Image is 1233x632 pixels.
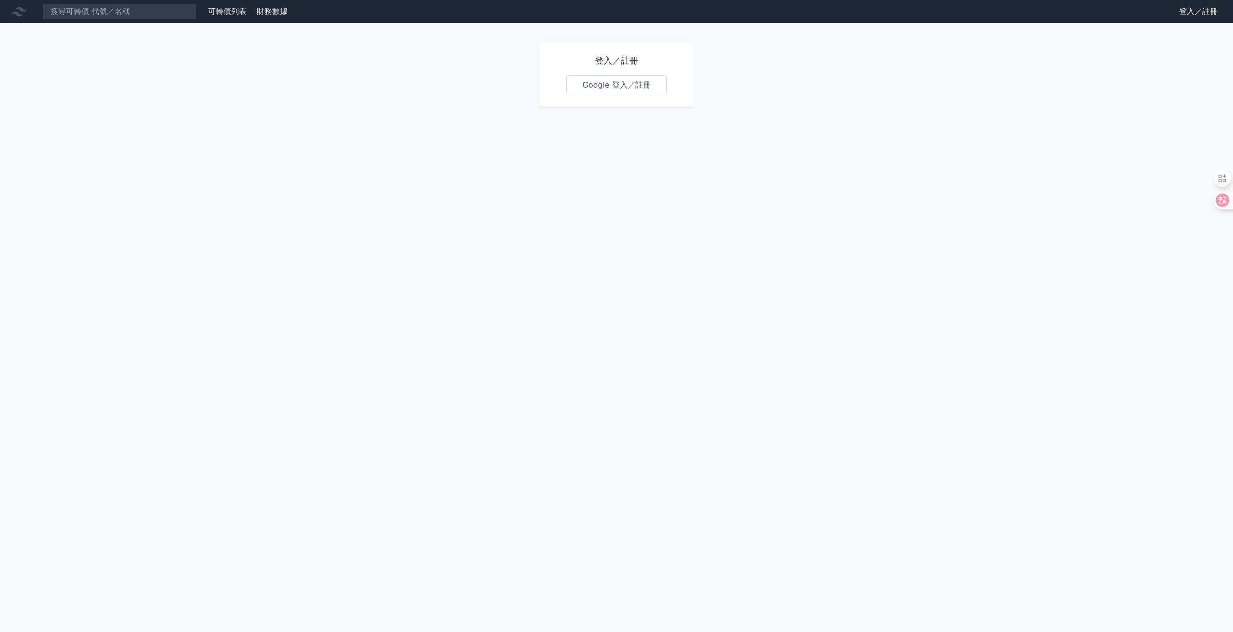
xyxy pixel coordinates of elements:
[42,3,197,20] input: 搜尋可轉債 代號／名稱
[208,7,247,16] a: 可轉債列表
[1171,4,1225,19] a: 登入／註冊
[566,75,667,95] a: Google 登入／註冊
[566,54,667,67] h1: 登入／註冊
[257,7,288,16] a: 財務數據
